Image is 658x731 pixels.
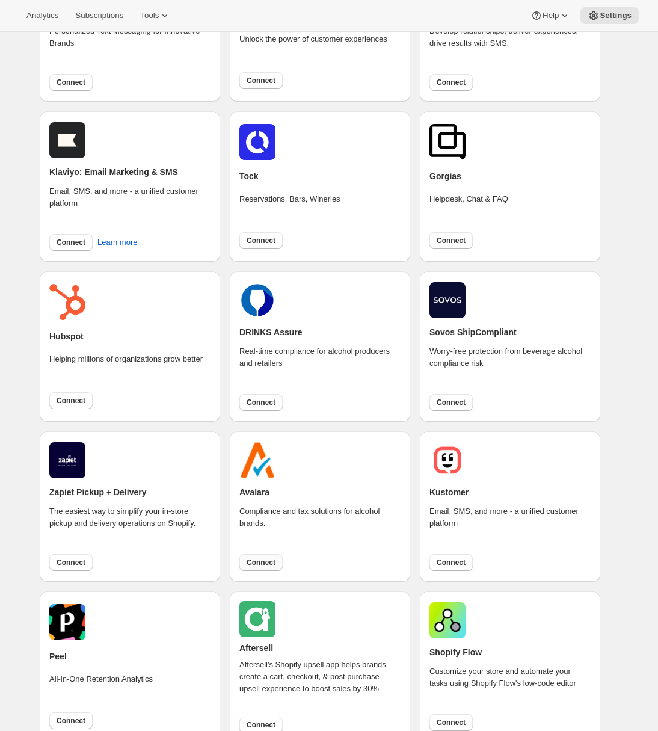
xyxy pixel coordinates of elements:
img: zapiet.jpg [49,442,85,478]
button: Tools [133,7,178,24]
img: shipcompliant.png [429,282,466,318]
button: Connect [49,234,93,251]
div: Reservations, Bars, Wineries [239,193,340,222]
div: Customize your store and automate your tasks using Shopify Flow's low-code editor [429,665,591,706]
div: Develop relationships, deliver experiences, drive results with SMS. [429,25,591,66]
span: Connect [57,558,85,567]
h2: Tock [239,170,259,182]
img: avalara.png [239,442,275,478]
div: The easiest way to simplify your in-store pickup and delivery operations on Shopify. [49,505,211,546]
h2: Zapiet Pickup + Delivery [49,486,146,498]
button: Connect [429,714,473,731]
button: Help [523,7,578,24]
div: Worry-free protection from beverage alcohol compliance risk [429,345,591,386]
button: Connect [429,554,473,571]
div: All-in-One Retention Analytics [49,673,153,702]
span: Connect [247,558,275,567]
button: Connect [49,392,93,409]
img: gorgias.png [429,124,466,160]
img: tockicon.png [239,124,275,160]
img: peel.png [49,604,85,640]
button: Analytics [19,7,66,24]
button: Connect [49,554,93,571]
img: drinks.png [239,282,275,318]
button: Connect [239,232,283,249]
span: Connect [247,76,275,85]
span: Learn more [97,236,137,248]
button: Connect [429,232,473,249]
button: Subscriptions [68,7,131,24]
div: Helpdesk, Chat & FAQ [429,193,508,222]
span: Connect [57,238,85,247]
img: aftersell.png [239,601,275,637]
span: Subscriptions [75,11,123,20]
button: Connect [49,74,93,91]
div: Aftersell's Shopify upsell app helps brands create a cart, checkout, & post purchase upsell exper... [239,659,401,712]
span: Connect [437,398,466,407]
span: Connect [57,716,85,726]
h2: DRINKS Assure [239,326,303,338]
h2: Avalara [239,486,269,498]
span: Connect [437,718,466,727]
h2: Klaviyo: Email Marketing & SMS [49,166,178,178]
h2: Sovos ShipCompliant [429,326,517,338]
span: Connect [247,720,275,730]
span: Tools [140,11,159,20]
span: Settings [600,11,632,20]
h2: Peel [49,650,67,662]
button: Connect [49,712,93,729]
span: Connect [247,236,275,245]
h2: Kustomer [429,486,469,498]
button: Connect [429,74,473,91]
div: Real-time compliance for alcohol producers and retailers [239,345,401,386]
img: shopifyflow.png [429,602,466,638]
div: Helping millions of organizations grow better [49,353,203,382]
h2: Shopify Flow [429,646,482,658]
div: Personalized Text Messaging for Innovative Brands [49,25,211,66]
h2: Hubspot [49,330,84,342]
button: Connect [239,72,283,89]
h2: Aftersell [239,642,273,654]
button: Connect [429,394,473,411]
span: Connect [437,236,466,245]
div: Email, SMS, and more - a unified customer platform [429,505,591,546]
button: Learn more [90,233,144,252]
span: Analytics [26,11,58,20]
div: Compliance and tax solutions for alcohol brands. [239,505,401,546]
span: Connect [57,396,85,406]
button: Connect [239,394,283,411]
span: Connect [437,78,466,87]
div: Unlock the power of customer experiences [239,33,387,62]
div: Email, SMS, and more - a unified customer platform [49,185,211,226]
button: Connect [239,554,283,571]
span: Help [543,11,559,20]
span: Connect [437,558,466,567]
span: Connect [57,78,85,87]
img: hubspot.png [49,284,85,320]
button: Settings [580,7,639,24]
span: Connect [247,398,275,407]
h2: Gorgias [429,170,461,182]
